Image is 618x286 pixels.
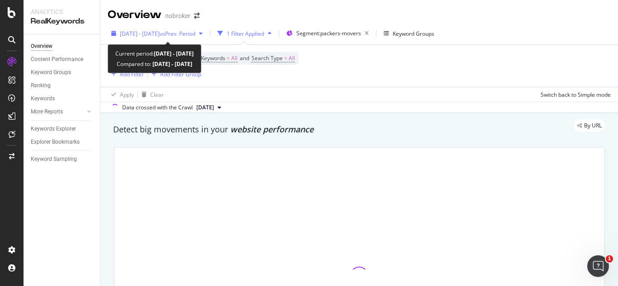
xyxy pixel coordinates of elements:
[151,60,192,68] b: [DATE] - [DATE]
[252,54,283,62] span: Search Type
[31,137,94,147] a: Explorer Bookmarks
[289,52,295,65] span: All
[296,29,361,37] span: Segment: packers-movers
[108,26,206,41] button: [DATE] - [DATE]vsPrev. Period
[115,48,194,59] div: Current period:
[165,11,190,20] div: nobroker
[31,42,94,51] a: Overview
[31,55,94,64] a: Content Performance
[31,124,76,134] div: Keywords Explorer
[214,26,275,41] button: 1 Filter Applied
[31,68,71,77] div: Keyword Groups
[120,70,144,78] div: Add Filter
[31,16,93,27] div: RealKeywords
[380,26,438,41] button: Keyword Groups
[201,54,225,62] span: Keywords
[120,91,134,98] div: Apply
[196,103,214,112] span: 2025 Aug. 4th
[150,91,164,98] div: Clear
[587,255,609,277] iframe: Intercom live chat
[584,123,602,128] span: By URL
[154,50,194,57] b: [DATE] - [DATE]
[240,54,249,62] span: and
[31,107,85,117] a: More Reports
[231,52,238,65] span: All
[31,81,51,90] div: Ranking
[160,30,195,38] span: vs Prev. Period
[31,107,63,117] div: More Reports
[31,155,94,164] a: Keyword Sampling
[31,42,52,51] div: Overview
[120,30,160,38] span: [DATE] - [DATE]
[31,68,94,77] a: Keyword Groups
[117,59,192,69] div: Compared to:
[574,119,605,132] div: legacy label
[283,26,372,41] button: Segment:packers-movers
[227,54,230,62] span: =
[31,137,80,147] div: Explorer Bookmarks
[108,87,134,102] button: Apply
[148,69,201,80] button: Add Filter Group
[31,155,77,164] div: Keyword Sampling
[541,91,611,98] div: Switch back to Simple mode
[284,54,287,62] span: =
[537,87,611,102] button: Switch back to Simple mode
[108,7,162,23] div: Overview
[122,103,193,112] div: Data crossed with the Crawl
[160,70,201,78] div: Add Filter Group
[227,30,264,38] div: 1 Filter Applied
[31,94,55,103] div: Keywords
[193,102,225,113] button: [DATE]
[108,69,144,80] button: Add Filter
[194,13,200,19] div: arrow-right-arrow-left
[606,255,613,263] span: 1
[31,81,94,90] a: Ranking
[31,94,94,103] a: Keywords
[138,87,164,102] button: Clear
[31,7,93,16] div: Analytics
[31,124,94,134] a: Keywords Explorer
[31,55,83,64] div: Content Performance
[393,30,434,38] div: Keyword Groups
